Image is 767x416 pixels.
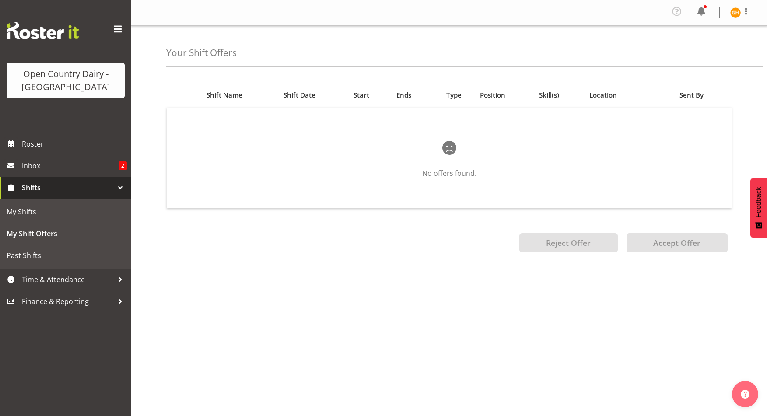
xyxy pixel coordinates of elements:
span: 2 [119,161,127,170]
button: Accept Offer [627,233,728,252]
p: No offers found. [195,168,704,178]
a: My Shifts [2,201,129,223]
div: Location [589,90,642,100]
a: My Shift Offers [2,223,129,245]
a: Past Shifts [2,245,129,266]
div: Open Country Dairy - [GEOGRAPHIC_DATA] [15,67,116,94]
div: Sent By [679,90,726,100]
span: My Shifts [7,205,125,218]
span: Inbox [22,159,119,172]
span: Time & Attendance [22,273,114,286]
div: Shift Name [207,90,273,100]
div: Type [438,90,470,100]
img: Rosterit website logo [7,22,79,39]
img: help-xxl-2.png [741,390,749,399]
h4: Your Shift Offers [166,48,237,58]
span: My Shift Offers [7,227,125,240]
span: Past Shifts [7,249,125,262]
div: Start [354,90,386,100]
img: graham-houghton8496.jpg [730,7,741,18]
button: Reject Offer [519,233,618,252]
div: Skill(s) [539,90,579,100]
span: Finance & Reporting [22,295,114,308]
span: Reject Offer [546,238,591,248]
span: Feedback [755,187,763,217]
div: Ends [396,90,428,100]
div: Position [480,90,529,100]
span: Roster [22,137,127,150]
button: Feedback - Show survey [750,178,767,238]
span: Accept Offer [653,238,700,248]
div: Shift Date [284,90,343,100]
span: Shifts [22,181,114,194]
